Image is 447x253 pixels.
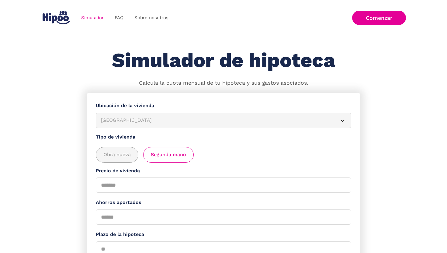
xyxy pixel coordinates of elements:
[103,151,131,159] span: Obra nueva
[151,151,186,159] span: Segunda mano
[352,11,406,25] a: Comenzar
[96,113,351,128] article: [GEOGRAPHIC_DATA]
[96,133,351,141] label: Tipo de vivienda
[96,147,351,163] div: add_description_here
[41,9,71,27] a: home
[109,12,129,24] a: FAQ
[129,12,174,24] a: Sobre nosotros
[76,12,109,24] a: Simulador
[112,49,335,72] h1: Simulador de hipoteca
[96,231,351,238] label: Plazo de la hipoteca
[96,167,351,175] label: Precio de vivienda
[96,102,351,110] label: Ubicación de la vivienda
[101,117,331,124] div: [GEOGRAPHIC_DATA]
[139,79,308,87] p: Calcula la cuota mensual de tu hipoteca y sus gastos asociados.
[96,199,351,206] label: Ahorros aportados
